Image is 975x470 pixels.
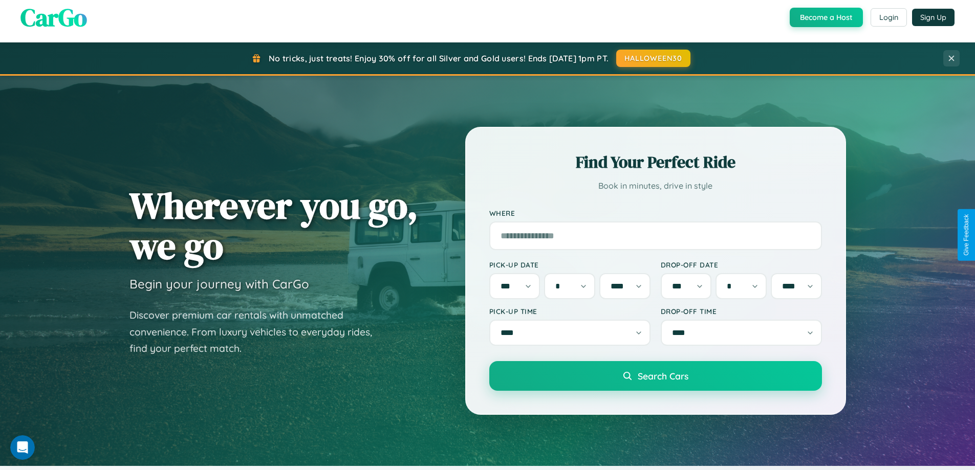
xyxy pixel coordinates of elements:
p: Discover premium car rentals with unmatched convenience. From luxury vehicles to everyday rides, ... [129,307,385,357]
label: Pick-up Time [489,307,651,316]
span: No tricks, just treats! Enjoy 30% off for all Silver and Gold users! Ends [DATE] 1pm PT. [269,53,609,63]
label: Where [489,209,822,217]
button: Login [871,8,907,27]
span: CarGo [20,1,87,34]
button: Search Cars [489,361,822,391]
span: Search Cars [638,370,688,382]
p: Book in minutes, drive in style [489,178,822,193]
h1: Wherever you go, we go [129,185,418,266]
label: Drop-off Date [661,260,822,269]
div: Give Feedback [963,214,970,256]
label: Pick-up Date [489,260,651,269]
label: Drop-off Time [661,307,822,316]
button: HALLOWEEN30 [616,50,690,67]
h2: Find Your Perfect Ride [489,151,822,173]
iframe: Intercom live chat [10,435,35,460]
button: Become a Host [790,8,863,27]
button: Sign Up [912,9,955,26]
h3: Begin your journey with CarGo [129,276,309,292]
